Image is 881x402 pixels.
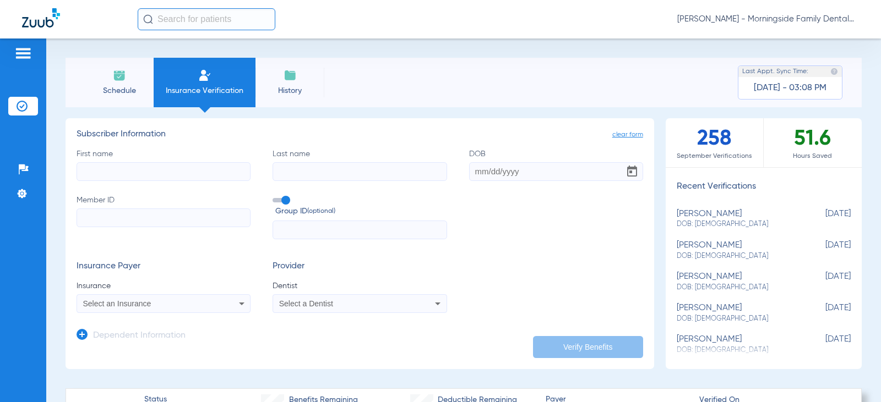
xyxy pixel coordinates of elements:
[612,129,643,140] span: clear form
[469,148,643,181] label: DOB
[830,68,838,75] img: last sync help info
[677,303,796,323] div: [PERSON_NAME]
[666,151,763,162] span: September Verifications
[677,209,796,229] div: [PERSON_NAME]
[264,85,316,96] span: History
[77,261,251,272] h3: Insurance Payer
[83,299,151,308] span: Select an Insurance
[796,334,851,355] span: [DATE]
[14,47,32,60] img: hamburger-icon
[162,85,247,96] span: Insurance Verification
[307,206,335,217] small: (optional)
[796,209,851,229] span: [DATE]
[677,334,796,355] div: [PERSON_NAME]
[113,69,126,82] img: Schedule
[677,219,796,229] span: DOB: [DEMOGRAPHIC_DATA]
[77,162,251,181] input: First name
[754,82,826,93] span: [DATE] - 03:08 PM
[138,8,275,30] input: Search for patients
[77,148,251,181] label: First name
[764,151,862,162] span: Hours Saved
[284,69,297,82] img: History
[275,206,447,217] span: Group ID
[198,69,211,82] img: Manual Insurance Verification
[273,148,447,181] label: Last name
[77,129,643,140] h3: Subscriber Information
[666,118,764,167] div: 258
[273,280,447,291] span: Dentist
[533,336,643,358] button: Verify Benefits
[796,272,851,292] span: [DATE]
[666,181,862,192] h3: Recent Verifications
[764,118,862,167] div: 51.6
[77,195,251,240] label: Member ID
[469,162,643,181] input: DOBOpen calendar
[677,251,796,261] span: DOB: [DEMOGRAPHIC_DATA]
[273,162,447,181] input: Last name
[621,161,643,183] button: Open calendar
[742,66,808,77] span: Last Appt. Sync Time:
[93,331,186,342] h3: Dependent Information
[93,85,145,96] span: Schedule
[77,280,251,291] span: Insurance
[279,299,333,308] span: Select a Dentist
[677,240,796,261] div: [PERSON_NAME]
[77,208,251,227] input: Member ID
[796,240,851,261] span: [DATE]
[796,303,851,323] span: [DATE]
[677,272,796,292] div: [PERSON_NAME]
[677,283,796,293] span: DOB: [DEMOGRAPHIC_DATA]
[22,8,60,27] img: Zuub Logo
[273,261,447,272] h3: Provider
[143,14,153,24] img: Search Icon
[677,14,859,25] span: [PERSON_NAME] - Morningside Family Dental
[677,314,796,324] span: DOB: [DEMOGRAPHIC_DATA]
